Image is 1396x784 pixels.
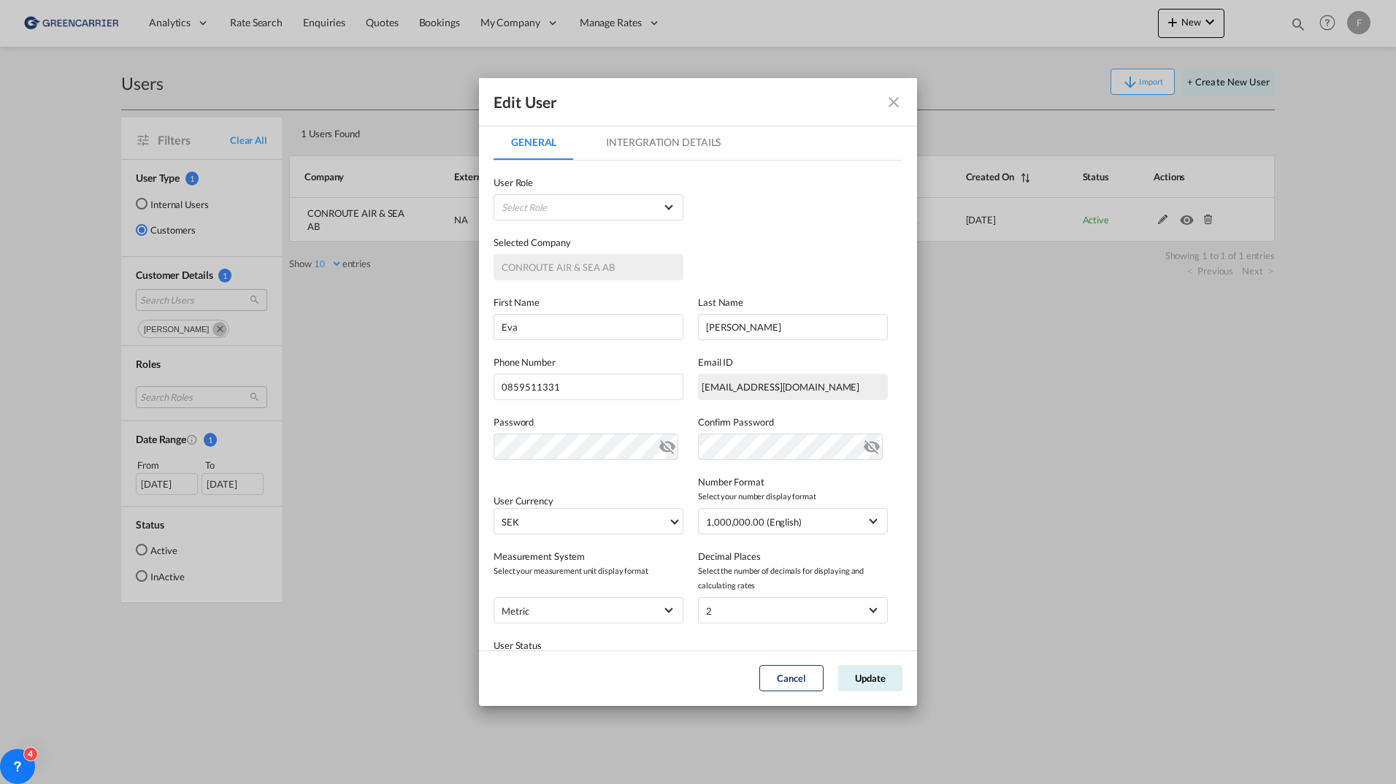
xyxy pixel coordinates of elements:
input: 0859511331 [494,374,683,400]
md-icon: icon-eye-off [659,435,676,453]
div: 1,000,000.00 (English) [706,516,802,528]
input: Selected Company [494,254,683,280]
button: Cancel [759,665,824,691]
button: Update [838,665,902,691]
label: User Role [494,175,683,190]
md-pagination-wrapper: Use the left and right arrow keys to navigate between tabs [494,125,753,160]
button: icon-close fg-AAA8AD [879,88,908,117]
label: Confirm Password [698,415,888,429]
span: Select your measurement unit display format [494,564,683,578]
label: Password [494,415,683,429]
label: Phone Number [494,355,683,369]
div: sto@conroute.se [698,374,888,400]
div: metric [502,605,529,617]
span: Select your number display format [698,489,888,504]
div: User Status [494,638,698,653]
input: Last name [698,314,888,340]
md-select: {{(ctrl.parent.createData.viewShipper && !ctrl.parent.createData.user_data.role_id) ? 'N/A' : 'Se... [494,194,683,220]
md-dialog: GeneralIntergration Details ... [479,78,917,705]
input: First name [494,314,683,340]
div: Edit User [494,93,557,112]
md-icon: icon-close fg-AAA8AD [885,93,902,111]
md-tab-item: General [494,125,574,160]
md-select: Select Currency: kr SEKSweden Krona [494,508,683,534]
label: Email ID [698,355,888,369]
div: 2 [706,605,712,617]
span: Select the number of decimals for displaying and calculating rates [698,564,888,593]
label: Selected Company [494,235,683,250]
label: Measurement System [494,549,683,564]
label: First Name [494,295,683,310]
label: Last Name [698,295,888,310]
label: Decimal Places [698,549,888,564]
label: User Currency [494,495,553,507]
md-tab-item: Intergration Details [588,125,738,160]
label: Number Format [698,474,888,489]
span: SEK [502,515,668,529]
md-icon: icon-eye-off [863,435,881,453]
